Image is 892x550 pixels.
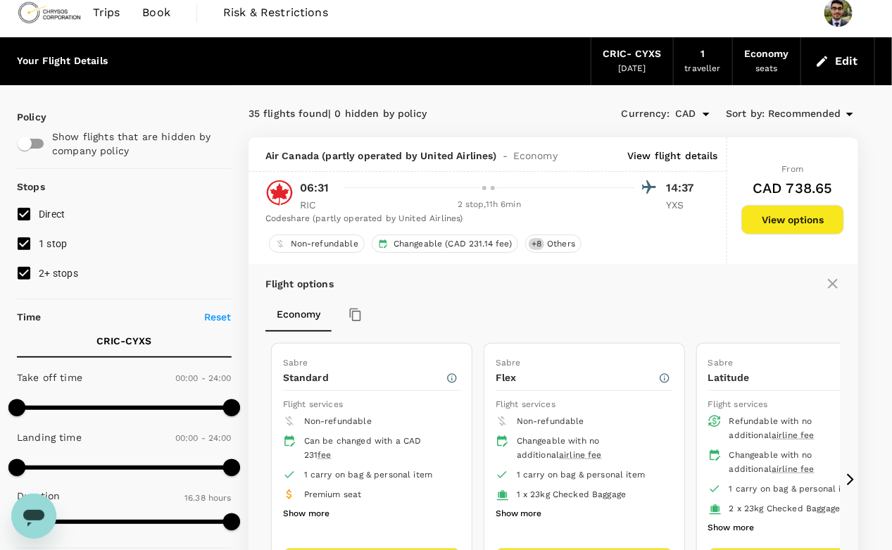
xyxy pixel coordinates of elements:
div: 2 stop , 11h 6min [344,198,635,212]
div: Economy [744,46,789,62]
iframe: Button to launch messaging window [11,494,56,539]
span: 1 carry on bag & personal item [729,484,858,494]
div: traveller [685,62,721,76]
div: Non-refundable [269,235,365,253]
span: airline fee [772,464,815,474]
span: 1 carry on bag & personal item [517,470,646,480]
button: Show more [496,505,542,523]
button: Edit [812,50,863,73]
div: 35 flights found | 0 hidden by policy [249,106,553,122]
p: Latitude [708,370,871,385]
p: YXS [666,198,701,212]
span: Non-refundable [304,416,372,426]
p: Duration [17,489,60,503]
p: View flight details [627,149,718,163]
span: Flight services [496,399,555,409]
div: CRIC - CYXS [603,46,662,62]
button: Show more [283,505,329,523]
button: Show more [708,519,755,537]
p: Flex [496,370,658,385]
span: fee [318,450,331,460]
button: Open [696,104,716,124]
h6: CAD 738.65 [753,177,833,199]
span: 2 x 23kg Checked Baggage [729,504,841,513]
span: From [782,164,804,174]
div: Changeable with no additional [729,449,874,477]
span: Non-refundable [285,238,364,250]
div: Can be changed with a CAD 231 [304,435,449,463]
span: Air Canada (partly operated by United Airlines) [265,149,497,163]
span: Changeable (CAD 231.14 fee) [388,238,517,250]
div: Changeable with no additional [517,435,662,463]
span: Premium seat [304,489,362,499]
span: Sort by : [726,106,765,122]
p: Policy [17,110,30,124]
div: 1 [701,46,705,62]
span: Book [142,4,170,21]
span: Risk & Restrictions [223,4,328,21]
span: Sabre [283,358,308,368]
div: Changeable (CAD 231.14 fee) [372,235,518,253]
span: - [497,149,513,163]
span: 00:00 - 24:00 [175,433,232,443]
span: Economy [513,149,558,163]
span: Flight services [283,399,343,409]
span: Non-refundable [517,416,584,426]
span: 16.38 hours [184,493,232,503]
p: Reset [204,310,232,324]
p: 06:31 [300,180,329,196]
span: 1 carry on bag & personal item [304,470,433,480]
span: 1 x 23kg Checked Baggage [517,489,627,499]
span: Trips [93,4,120,21]
p: Standard [283,370,446,385]
div: [DATE] [618,62,646,76]
div: seats [755,62,778,76]
span: + 8 [529,238,544,250]
p: Take off time [17,370,82,385]
p: 14:37 [666,180,701,196]
button: View options [741,205,844,235]
div: Refundable with no additional [729,415,874,443]
p: CRIC - CYXS [96,334,151,348]
span: Currency : [622,106,670,122]
span: 00:00 - 24:00 [175,373,232,383]
span: Direct [39,208,65,220]
span: Others [541,238,581,250]
strong: Stops [17,181,45,192]
span: Recommended [768,106,841,122]
p: Show flights that are hidden by company policy [52,130,222,158]
span: airline fee [559,450,602,460]
p: Time [17,310,42,324]
span: 1 stop [39,238,68,249]
div: +8Others [525,235,582,253]
p: Landing time [17,430,82,444]
img: AC [265,179,294,207]
span: Flight services [708,399,768,409]
span: Sabre [496,358,521,368]
div: Your Flight Details [17,54,108,69]
span: Sabre [708,358,734,368]
span: airline fee [772,430,815,440]
button: Economy [265,298,332,332]
div: Codeshare (partly operated by United Airlines) [265,212,701,226]
p: RIC [300,198,335,212]
p: Flight options [265,277,334,291]
span: 2+ stops [39,268,78,279]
